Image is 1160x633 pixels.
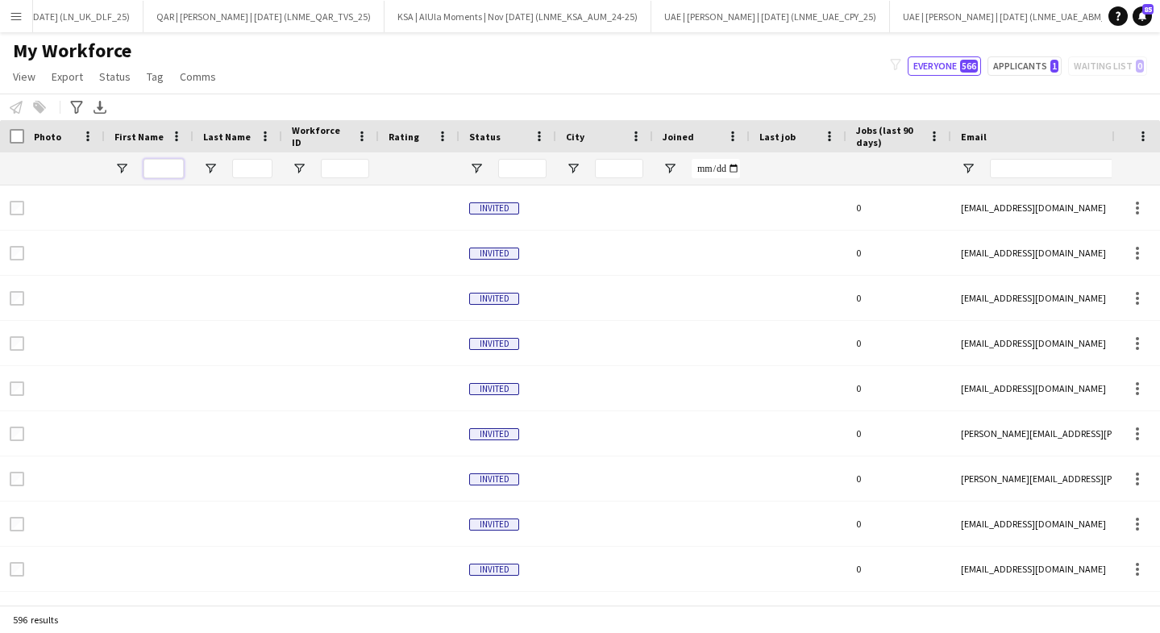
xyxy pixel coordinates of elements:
[10,427,24,441] input: Row Selection is disabled for this row (unchecked)
[651,1,890,32] button: UAE | [PERSON_NAME] | [DATE] (LNME_UAE_CPY_25)
[203,161,218,176] button: Open Filter Menu
[469,202,519,214] span: Invited
[292,161,306,176] button: Open Filter Menu
[961,161,975,176] button: Open Filter Menu
[469,518,519,531] span: Invited
[140,66,170,87] a: Tag
[143,159,184,178] input: First Name Filter Input
[203,131,251,143] span: Last Name
[13,39,131,63] span: My Workforce
[67,98,86,117] app-action-btn: Advanced filters
[846,502,951,546] div: 0
[10,291,24,306] input: Row Selection is disabled for this row (unchecked)
[143,1,385,32] button: QAR | [PERSON_NAME] | [DATE] (LNME_QAR_TVS_25)
[961,131,987,143] span: Email
[595,159,643,178] input: City Filter Input
[846,185,951,230] div: 0
[890,1,1133,32] button: UAE | [PERSON_NAME] | [DATE] (LNME_UAE_ABM_25)
[846,276,951,320] div: 0
[846,231,951,275] div: 0
[321,159,369,178] input: Workforce ID Filter Input
[114,131,164,143] span: First Name
[908,56,981,76] button: Everyone566
[469,248,519,260] span: Invited
[566,131,584,143] span: City
[90,98,110,117] app-action-btn: Export XLSX
[10,562,24,577] input: Row Selection is disabled for this row (unchecked)
[469,338,519,350] span: Invited
[856,124,922,148] span: Jobs (last 90 days)
[173,66,222,87] a: Comms
[692,159,740,178] input: Joined Filter Input
[45,66,89,87] a: Export
[1133,6,1152,26] a: 85
[52,69,83,84] span: Export
[846,411,951,456] div: 0
[987,56,1062,76] button: Applicants1
[469,131,501,143] span: Status
[147,69,164,84] span: Tag
[846,366,951,410] div: 0
[385,1,651,32] button: KSA | AlUla Moments | Nov [DATE] (LNME_KSA_AUM_24-25)
[10,336,24,351] input: Row Selection is disabled for this row (unchecked)
[34,131,61,143] span: Photo
[232,159,272,178] input: Last Name Filter Input
[846,547,951,591] div: 0
[469,428,519,440] span: Invited
[180,69,216,84] span: Comms
[469,293,519,305] span: Invited
[469,473,519,485] span: Invited
[566,161,580,176] button: Open Filter Menu
[469,564,519,576] span: Invited
[389,131,419,143] span: Rating
[846,321,951,365] div: 0
[10,381,24,396] input: Row Selection is disabled for this row (unchecked)
[1142,4,1154,15] span: 85
[960,60,978,73] span: 566
[13,69,35,84] span: View
[292,124,350,148] span: Workforce ID
[99,69,131,84] span: Status
[93,66,137,87] a: Status
[6,66,42,87] a: View
[114,161,129,176] button: Open Filter Menu
[663,131,694,143] span: Joined
[1050,60,1058,73] span: 1
[10,472,24,486] input: Row Selection is disabled for this row (unchecked)
[469,161,484,176] button: Open Filter Menu
[663,161,677,176] button: Open Filter Menu
[846,456,951,501] div: 0
[759,131,796,143] span: Last job
[10,246,24,260] input: Row Selection is disabled for this row (unchecked)
[10,201,24,215] input: Row Selection is disabled for this row (unchecked)
[10,517,24,531] input: Row Selection is disabled for this row (unchecked)
[498,159,547,178] input: Status Filter Input
[469,383,519,395] span: Invited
